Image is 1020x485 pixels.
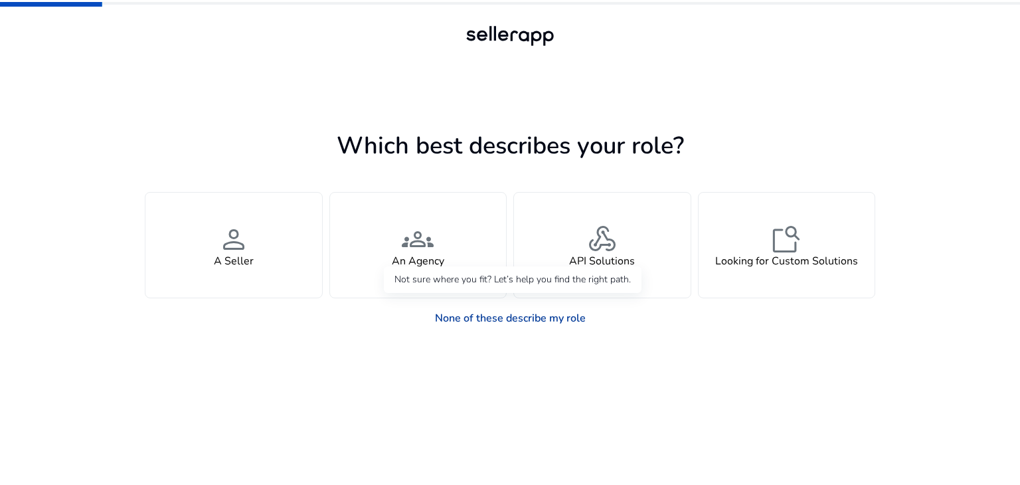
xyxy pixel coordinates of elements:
[145,192,323,298] button: personA Seller
[715,255,858,268] h4: Looking for Custom Solutions
[513,192,691,298] button: webhookAPI Solutions
[218,223,250,255] span: person
[569,255,635,268] h4: API Solutions
[329,192,507,298] button: groupsAn Agency
[384,266,641,293] div: Not sure where you fit? Let’s help you find the right path.
[698,192,876,298] button: feature_searchLooking for Custom Solutions
[770,223,802,255] span: feature_search
[214,255,254,268] h4: A Seller
[586,223,618,255] span: webhook
[392,255,444,268] h4: An Agency
[424,305,596,332] a: None of these describe my role
[145,132,875,160] h1: Which best describes your role?
[402,223,434,255] span: groups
